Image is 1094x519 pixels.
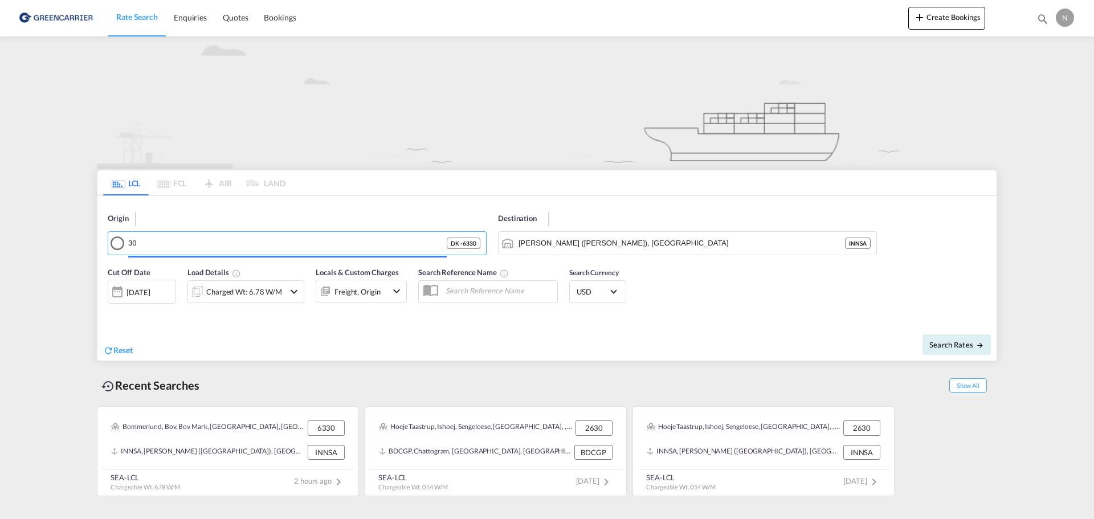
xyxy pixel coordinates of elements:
span: Origin [108,213,128,224]
md-icon: icon-plus 400-fg [913,10,926,24]
span: Show All [949,378,987,393]
img: new-LCL.png [97,36,997,169]
span: USD [577,287,609,297]
div: icon-refreshReset [103,345,133,357]
span: Load Details [187,268,241,277]
md-icon: Your search will be saved by the below given name [500,269,509,278]
span: Reset [113,345,133,355]
md-icon: icon-chevron-right [599,475,613,489]
div: Recent Searches [97,373,204,398]
div: SEA-LCL [646,472,716,483]
div: SEA-LCL [378,472,448,483]
div: INNSA [308,445,345,460]
span: Quotes [223,13,248,22]
button: Search Ratesicon-arrow-right [922,334,991,355]
div: Bommerlund, Bov, Bov Mark, Fårhus, Froeslev, Gejlå, Holboel, Holboelmark, Kragelund, oesterbæk, P... [111,420,305,435]
div: N [1056,9,1074,27]
recent-search-card: Hoeje Taastrup, Ishoej, Sengeloese, [GEOGRAPHIC_DATA], , 2630, [GEOGRAPHIC_DATA], [GEOGRAPHIC_DAT... [365,406,627,496]
md-icon: icon-refresh [103,345,113,355]
span: [DATE] [844,476,881,485]
md-pagination-wrapper: Use the left and right arrow keys to navigate between tabs [103,170,285,195]
input: Search Reference Name [440,282,557,299]
div: Charged Wt: 6.78 W/M [206,284,282,300]
div: BDCGP [574,445,613,460]
md-icon: icon-arrow-right [976,341,984,349]
div: Origin 6330Destination Jawaharlal Nehru (Nhava Sheva), INNSACut Off Date [DATE]SelectLoad Details... [97,196,997,361]
span: Search Reference Name [418,268,509,277]
md-input-container: Jawaharlal Nehru (Nhava Sheva), INNSA [499,232,876,255]
span: Enquiries [174,13,207,22]
div: BDCGP, Chattogram, Bangladesh, Indian Subcontinent, Asia Pacific [379,445,572,460]
img: b0b18ec08afe11efb1d4932555f5f09d.png [17,5,94,31]
md-select: Select Currency: $ USDUnited States Dollar [575,283,620,300]
input: Search by Door [128,235,447,252]
div: Freight Originicon-chevron-down [316,280,407,303]
div: INNSA, Jawaharlal Nehru (Nhava Sheva), India, Indian Subcontinent, Asia Pacific [111,445,305,460]
span: [DATE] [576,476,613,485]
md-icon: icon-backup-restore [101,379,115,393]
md-tab-item: LCL [103,170,149,195]
div: icon-magnify [1036,13,1049,30]
md-icon: icon-magnify [1036,13,1049,25]
span: Search Currency [569,268,619,277]
div: [DATE] [126,287,150,297]
div: 6330 [308,420,345,435]
span: Rate Search [116,12,158,22]
div: INNSA [845,238,871,249]
md-icon: icon-chevron-right [867,475,881,489]
div: 2630 [843,420,880,435]
span: Cut Off Date [108,268,150,277]
div: Hoeje Taastrup, Ishoej, Sengeloese, Taastrup, , 2630, Denmark, Northern Europe, Europe [379,420,573,435]
span: Chargeable Wt. 0.54 W/M [646,483,716,491]
div: Hoeje Taastrup, Ishoej, Sengeloese, Taastrup, , 2630, Denmark, Northern Europe, Europe [647,420,840,435]
div: Freight Origin [334,284,381,300]
input: Search by Port [519,235,845,252]
md-icon: icon-chevron-down [390,284,403,298]
span: Search Rates [929,340,984,349]
md-datepicker: Select [108,303,116,318]
div: 2630 [575,420,613,435]
md-icon: icon-chevron-down [287,285,301,299]
span: 2 hours ago [294,476,345,485]
div: SEA-LCL [111,472,180,483]
div: Charged Wt: 6.78 W/Micon-chevron-down [187,280,304,303]
span: Locals & Custom Charges [316,268,399,277]
span: Chargeable Wt. 0.54 W/M [378,483,448,491]
div: INNSA [843,445,880,460]
recent-search-card: Hoeje Taastrup, Ishoej, Sengeloese, [GEOGRAPHIC_DATA], , 2630, [GEOGRAPHIC_DATA], [GEOGRAPHIC_DAT... [632,406,895,496]
div: INNSA, Jawaharlal Nehru (Nhava Sheva), India, Indian Subcontinent, Asia Pacific [647,445,840,460]
span: Destination [498,213,537,224]
span: Bookings [264,13,296,22]
span: Chargeable Wt. 6.78 W/M [111,483,180,491]
button: icon-plus 400-fgCreate Bookings [908,7,985,30]
md-input-container: 6330 [108,232,486,255]
recent-search-card: Bommerlund, Bov, Bov Mark, [GEOGRAPHIC_DATA], [GEOGRAPHIC_DATA], [GEOGRAPHIC_DATA], [GEOGRAPHIC_D... [97,406,359,496]
md-icon: icon-chevron-right [332,475,345,489]
div: [DATE] [108,280,176,304]
md-icon: Chargeable Weight [232,269,241,278]
span: DK - 6330 [451,239,476,247]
